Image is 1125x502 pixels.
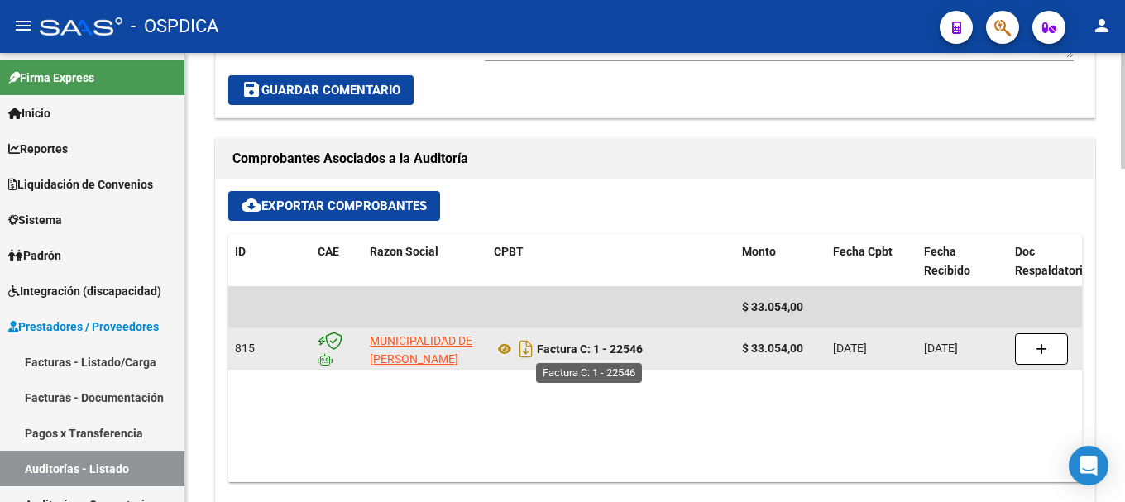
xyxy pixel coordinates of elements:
button: Exportar Comprobantes [228,191,440,221]
datatable-header-cell: CPBT [487,234,735,289]
span: $ 33.054,00 [742,300,803,313]
span: Inicio [8,104,50,122]
div: Open Intercom Messenger [1069,446,1108,485]
datatable-header-cell: Fecha Recibido [917,234,1008,289]
span: [DATE] [833,342,867,355]
span: Razon Social [370,245,438,258]
span: Doc Respaldatoria [1015,245,1089,277]
i: Descargar documento [515,336,537,362]
span: Integración (discapacidad) [8,282,161,300]
span: CPBT [494,245,524,258]
datatable-header-cell: Fecha Cpbt [826,234,917,289]
span: Fecha Cpbt [833,245,893,258]
span: [DATE] [924,342,958,355]
mat-icon: person [1092,16,1112,36]
span: Sistema [8,211,62,229]
span: Padrón [8,246,61,265]
span: Guardar Comentario [242,83,400,98]
span: Fecha Recibido [924,245,970,277]
span: Monto [742,245,776,258]
span: MUNICIPALIDAD DE [PERSON_NAME] [370,334,472,366]
span: Reportes [8,140,68,158]
span: ID [235,245,246,258]
mat-icon: save [242,79,261,99]
datatable-header-cell: Monto [735,234,826,289]
datatable-header-cell: ID [228,234,311,289]
span: Firma Express [8,69,94,87]
datatable-header-cell: Razon Social [363,234,487,289]
span: - OSPDICA [131,8,218,45]
span: 815 [235,342,255,355]
strong: $ 33.054,00 [742,342,803,355]
span: CAE [318,245,339,258]
span: Exportar Comprobantes [242,198,427,213]
datatable-header-cell: CAE [311,234,363,289]
datatable-header-cell: Doc Respaldatoria [1008,234,1108,289]
button: Guardar Comentario [228,75,414,105]
span: Liquidación de Convenios [8,175,153,194]
mat-icon: cloud_download [242,195,261,215]
h1: Comprobantes Asociados a la Auditoría [232,146,1078,172]
span: Prestadores / Proveedores [8,318,159,336]
strong: Factura C: 1 - 22546 [537,342,643,356]
mat-icon: menu [13,16,33,36]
